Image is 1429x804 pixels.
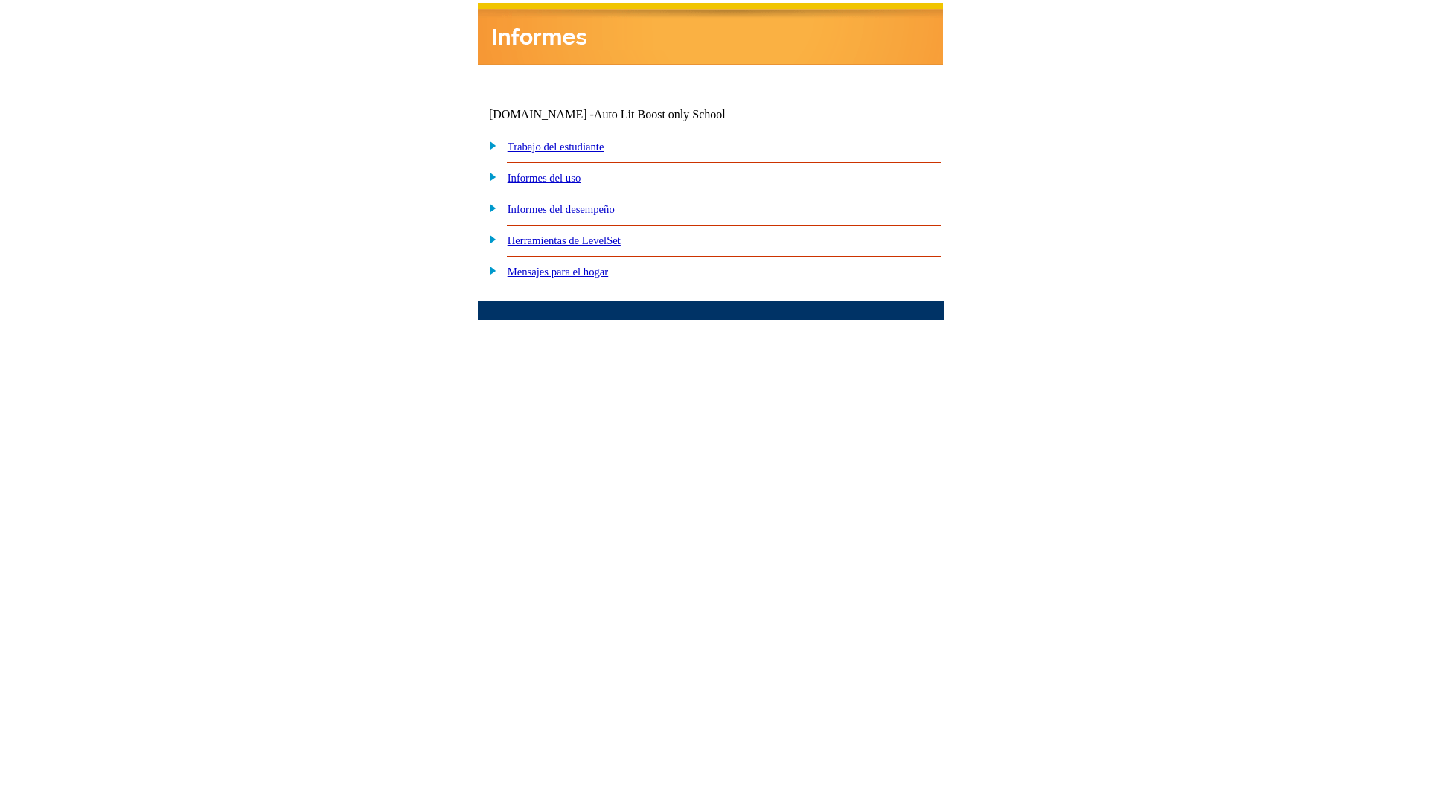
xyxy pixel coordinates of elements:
[489,108,763,121] td: [DOMAIN_NAME] -
[482,232,497,246] img: plus.gif
[508,172,581,184] a: Informes del uso
[482,170,497,183] img: plus.gif
[508,266,609,278] a: Mensajes para el hogar
[482,264,497,277] img: plus.gif
[508,234,621,246] a: Herramientas de LevelSet
[482,201,497,214] img: plus.gif
[508,203,615,215] a: Informes del desempeño
[482,138,497,152] img: plus.gif
[594,108,726,121] nobr: Auto Lit Boost only School
[508,141,604,153] a: Trabajo del estudiante
[478,3,943,65] img: header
